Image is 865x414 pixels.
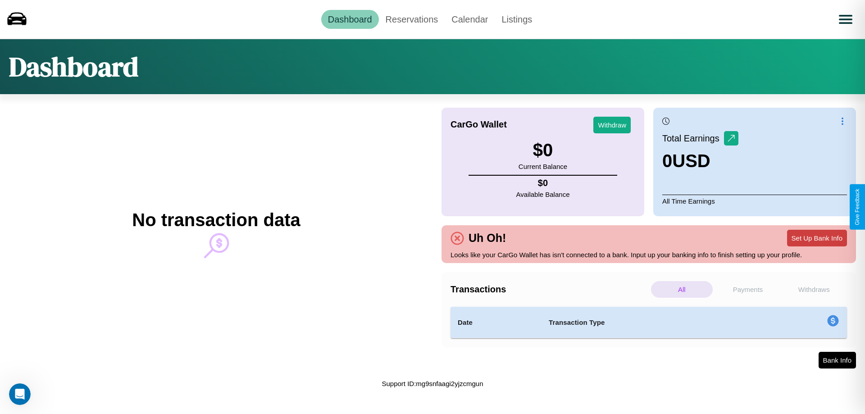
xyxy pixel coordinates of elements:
[516,178,570,188] h4: $ 0
[519,140,567,160] h3: $ 0
[445,10,495,29] a: Calendar
[516,188,570,200] p: Available Balance
[662,195,847,207] p: All Time Earnings
[379,10,445,29] a: Reservations
[519,160,567,173] p: Current Balance
[451,119,507,130] h4: CarGo Wallet
[787,230,847,246] button: Set Up Bank Info
[451,284,649,295] h4: Transactions
[132,210,300,230] h2: No transaction data
[464,232,510,245] h4: Uh Oh!
[451,307,847,338] table: simple table
[321,10,379,29] a: Dashboard
[451,249,847,261] p: Looks like your CarGo Wallet has isn't connected to a bank. Input up your banking info to finish ...
[9,48,138,85] h1: Dashboard
[662,130,724,146] p: Total Earnings
[662,151,738,171] h3: 0 USD
[854,189,860,225] div: Give Feedback
[495,10,539,29] a: Listings
[382,378,483,390] p: Support ID: mg9snfaagi2yjzcmgun
[458,317,534,328] h4: Date
[717,281,779,298] p: Payments
[593,117,631,133] button: Withdraw
[833,7,858,32] button: Open menu
[9,383,31,405] iframe: Intercom live chat
[783,281,845,298] p: Withdraws
[549,317,753,328] h4: Transaction Type
[651,281,713,298] p: All
[819,352,856,369] button: Bank Info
